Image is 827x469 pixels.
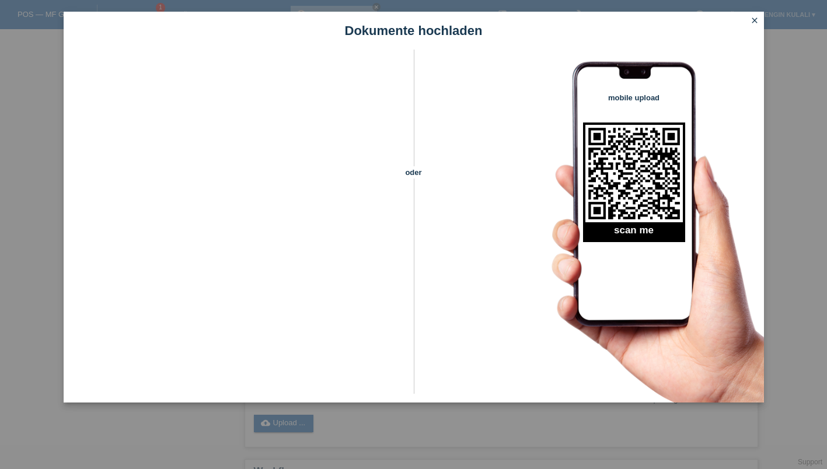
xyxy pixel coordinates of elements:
iframe: Upload [81,79,393,370]
span: oder [393,166,434,178]
h4: mobile upload [583,93,685,102]
a: close [747,15,762,28]
i: close [750,16,759,25]
h1: Dokumente hochladen [64,23,764,38]
h2: scan me [583,225,685,242]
